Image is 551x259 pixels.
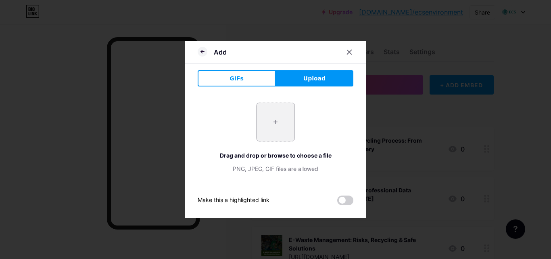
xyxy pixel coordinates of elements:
button: Upload [275,70,353,86]
span: Upload [303,74,326,83]
div: Add [214,47,227,57]
div: Drag and drop or browse to choose a file [198,151,353,160]
span: GIFs [230,74,244,83]
div: PNG, JPEG, GIF files are allowed [198,164,353,173]
div: Make this a highlighted link [198,196,269,205]
button: GIFs [198,70,275,86]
